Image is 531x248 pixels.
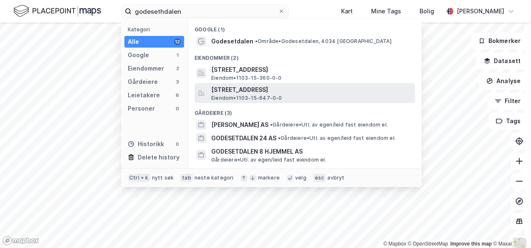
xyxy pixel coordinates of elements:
[489,113,528,129] button: Tags
[255,38,392,45] span: Område • Godesetdalen, 4034 [GEOGRAPHIC_DATA]
[341,6,353,16] div: Kart
[128,139,164,149] div: Historikk
[128,26,184,33] div: Kategori
[489,208,531,248] iframe: Chat Widget
[278,135,281,141] span: •
[174,78,181,85] div: 3
[295,175,306,181] div: velg
[450,241,492,247] a: Improve this map
[211,133,276,143] span: GODESETDALEN 24 AS
[211,36,253,46] span: Godesetdalen
[327,175,344,181] div: avbryt
[457,6,504,16] div: [PERSON_NAME]
[188,20,422,35] div: Google (1)
[128,63,164,73] div: Eiendommer
[211,85,412,95] span: [STREET_ADDRESS]
[188,48,422,63] div: Eiendommer (2)
[211,147,412,157] span: GODESETDALEN 8 HJEMMEL AS
[489,208,531,248] div: Kontrollprogram for chat
[131,5,278,18] input: Søk på adresse, matrikkel, gårdeiere, leietakere eller personer
[174,141,181,147] div: 0
[128,50,149,60] div: Google
[313,174,326,182] div: esc
[371,6,401,16] div: Mine Tags
[128,174,150,182] div: Ctrl + k
[152,175,174,181] div: nytt søk
[488,93,528,109] button: Filter
[471,33,528,49] button: Bokmerker
[174,38,181,45] div: 12
[138,152,180,162] div: Delete history
[211,157,326,163] span: Gårdeiere • Utl. av egen/leid fast eiendom el.
[174,92,181,99] div: 6
[174,105,181,112] div: 0
[211,120,268,130] span: [PERSON_NAME] AS
[128,77,158,87] div: Gårdeiere
[211,65,412,75] span: [STREET_ADDRESS]
[408,241,448,247] a: OpenStreetMap
[128,104,155,114] div: Personer
[258,175,280,181] div: markere
[13,4,101,18] img: logo.f888ab2527a4732fd821a326f86c7f29.svg
[188,103,422,118] div: Gårdeiere (3)
[128,37,139,47] div: Alle
[278,135,396,142] span: Gårdeiere • Utl. av egen/leid fast eiendom el.
[420,6,434,16] div: Bolig
[3,236,39,245] a: Mapbox homepage
[180,174,193,182] div: tab
[477,53,528,69] button: Datasett
[211,75,282,81] span: Eiendom • 1103-15-360-0-0
[174,65,181,72] div: 2
[270,121,388,128] span: Gårdeiere • Utl. av egen/leid fast eiendom el.
[174,52,181,58] div: 1
[479,73,528,89] button: Analyse
[188,165,422,180] div: Leietakere (6)
[211,95,282,101] span: Eiendom • 1103-15-647-0-0
[128,90,160,100] div: Leietakere
[383,241,406,247] a: Mapbox
[195,175,234,181] div: neste kategori
[270,121,273,128] span: •
[255,38,258,44] span: •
